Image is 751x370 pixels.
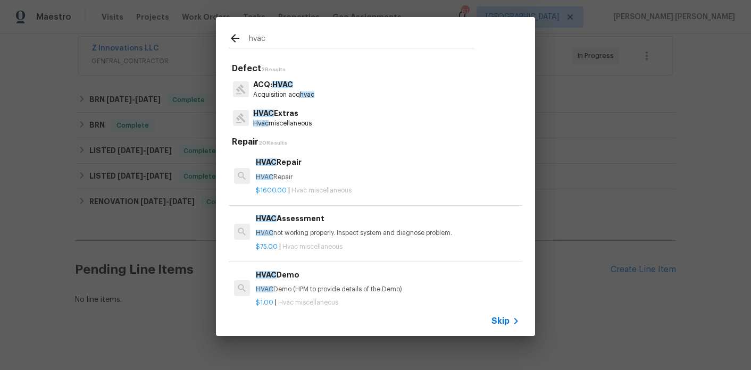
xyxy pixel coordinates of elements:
h6: Assessment [256,213,520,224]
span: HVAC [256,271,277,279]
p: ACQ: [253,79,314,90]
span: HVAC [256,215,277,222]
span: 20 Results [258,140,287,146]
span: HVAC [256,158,277,166]
span: HVAC [272,81,293,88]
span: hvac [300,91,314,98]
span: HVAC [256,286,273,292]
span: Hvac miscellaneous [282,243,343,250]
input: Search issues or repairs [249,32,474,48]
span: HVAC [256,174,273,180]
span: HVAC [253,110,274,117]
h6: Demo [256,269,520,281]
span: 2 Results [261,67,286,72]
h5: Defect [232,63,522,74]
span: Hvac miscellaneous [278,299,338,306]
p: not working properly. Inspect system and diagnose problem. [256,229,520,238]
p: | [256,242,520,251]
h6: Repair [256,156,520,168]
p: miscellaneous [253,119,312,128]
span: HVAC [256,230,273,236]
span: $1.00 [256,299,273,306]
p: Repair [256,173,520,182]
p: | [256,298,520,307]
p: Acquisition acq [253,90,314,99]
p: Extras [253,108,312,119]
span: $75.00 [256,243,278,250]
span: Hvac miscellaneous [291,187,352,194]
h5: Repair [232,137,522,148]
p: | [256,186,520,195]
span: Hvac [253,120,269,127]
span: Skip [491,316,510,326]
p: Demo (HPM to provide details of the Demo) [256,285,520,294]
span: $1600.00 [256,187,287,194]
